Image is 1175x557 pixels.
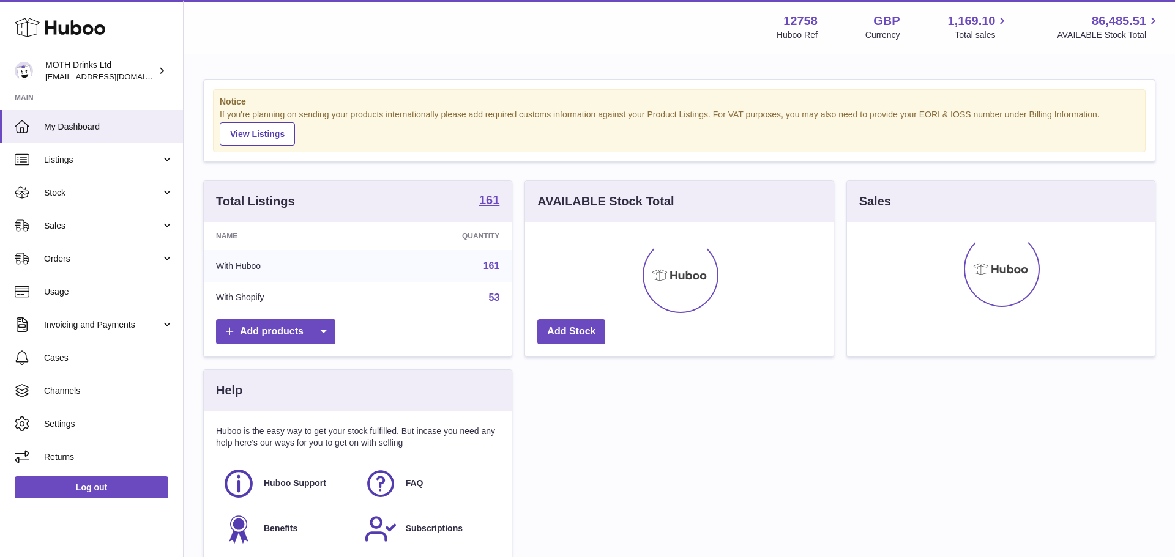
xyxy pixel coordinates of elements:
h3: Help [216,382,242,399]
div: Currency [865,29,900,41]
a: 1,169.10 Total sales [948,13,1010,41]
img: orders@mothdrinks.com [15,62,33,80]
th: Name [204,222,370,250]
td: With Huboo [204,250,370,282]
p: Huboo is the easy way to get your stock fulfilled. But incase you need any help here's our ways f... [216,426,499,449]
span: Sales [44,220,161,232]
a: Huboo Support [222,467,352,500]
a: Log out [15,476,168,498]
span: My Dashboard [44,121,174,133]
a: Add Stock [537,319,605,344]
a: Subscriptions [364,512,494,545]
span: Benefits [264,523,297,534]
div: If you're planning on sending your products internationally please add required customs informati... [220,109,1139,146]
a: 161 [483,260,500,271]
span: Usage [44,286,174,298]
span: Listings [44,154,161,166]
span: 1,169.10 [948,13,996,29]
a: Add products [216,319,335,344]
span: Stock [44,187,161,199]
span: Returns [44,451,174,463]
span: Cases [44,352,174,364]
a: View Listings [220,122,295,146]
a: Benefits [222,512,352,545]
strong: 161 [479,194,499,206]
span: Channels [44,385,174,397]
span: Settings [44,418,174,430]
a: 161 [479,194,499,208]
a: FAQ [364,467,494,500]
strong: GBP [873,13,900,29]
a: 86,485.51 AVAILABLE Stock Total [1057,13,1160,41]
strong: 12758 [783,13,818,29]
span: Subscriptions [406,523,463,534]
a: 53 [489,292,500,303]
span: 86,485.51 [1092,13,1146,29]
strong: Notice [220,96,1139,108]
span: Orders [44,253,161,265]
span: AVAILABLE Stock Total [1057,29,1160,41]
h3: Total Listings [216,193,295,210]
h3: AVAILABLE Stock Total [537,193,674,210]
span: Invoicing and Payments [44,319,161,331]
span: FAQ [406,478,423,489]
div: Huboo Ref [777,29,818,41]
span: Total sales [955,29,1009,41]
span: [EMAIL_ADDRESS][DOMAIN_NAME] [45,72,180,81]
h3: Sales [859,193,891,210]
th: Quantity [370,222,512,250]
span: Huboo Support [264,478,326,489]
td: With Shopify [204,282,370,314]
div: MOTH Drinks Ltd [45,59,155,83]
